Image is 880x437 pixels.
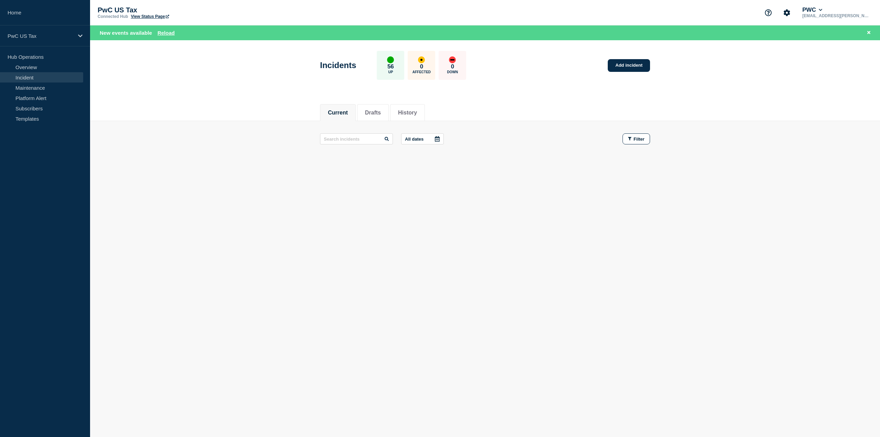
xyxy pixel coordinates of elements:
[157,30,175,36] button: Reload
[388,70,393,74] p: Up
[801,13,872,18] p: [EMAIL_ADDRESS][PERSON_NAME][DOMAIN_NAME]
[320,133,393,144] input: Search incidents
[131,14,169,19] a: View Status Page
[365,110,381,116] button: Drafts
[398,110,417,116] button: History
[100,30,152,36] span: New events available
[401,133,444,144] button: All dates
[449,56,456,63] div: down
[761,6,775,20] button: Support
[623,133,650,144] button: Filter
[387,63,394,70] p: 56
[451,63,454,70] p: 0
[328,110,348,116] button: Current
[447,70,458,74] p: Down
[418,56,425,63] div: affected
[608,59,650,72] a: Add incident
[8,33,74,39] p: PwC US Tax
[420,63,423,70] p: 0
[320,61,356,70] h1: Incidents
[98,14,128,19] p: Connected Hub
[98,6,235,14] p: PwC US Tax
[634,136,645,142] span: Filter
[405,136,423,142] p: All dates
[387,56,394,63] div: up
[780,6,794,20] button: Account settings
[801,7,824,13] button: PWC
[412,70,431,74] p: Affected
